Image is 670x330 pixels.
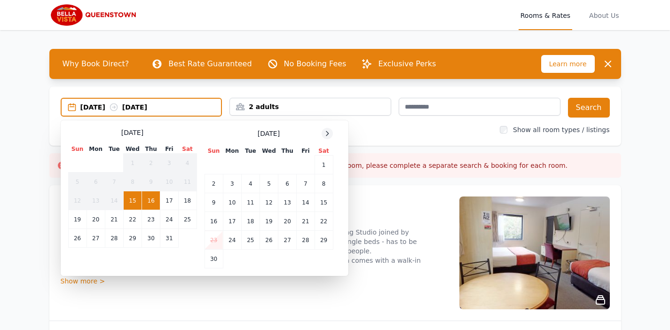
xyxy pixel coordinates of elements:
td: 5 [68,173,87,191]
td: 6 [87,173,105,191]
td: 2 [142,154,160,173]
td: 22 [315,212,333,231]
td: 27 [278,231,297,250]
th: Fri [160,145,178,154]
td: 31 [160,229,178,248]
td: 23 [205,231,223,250]
td: 12 [260,193,278,212]
td: 7 [297,174,315,193]
p: No Booking Fees [284,58,347,70]
td: 30 [205,250,223,268]
td: 19 [260,212,278,231]
td: 2 [205,174,223,193]
td: 9 [205,193,223,212]
th: Sun [205,147,223,156]
td: 15 [315,193,333,212]
td: 23 [142,210,160,229]
th: Thu [142,145,160,154]
td: 11 [241,193,260,212]
button: Search [568,98,610,118]
td: 28 [297,231,315,250]
td: 26 [68,229,87,248]
td: 14 [105,191,123,210]
td: 22 [123,210,142,229]
td: 21 [105,210,123,229]
td: 18 [178,191,197,210]
td: 3 [160,154,178,173]
th: Thu [278,147,297,156]
p: Exclusive Perks [378,58,436,70]
span: [DATE] [258,129,280,138]
td: 27 [87,229,105,248]
div: [DATE] [DATE] [80,102,221,112]
td: 8 [123,173,142,191]
td: 11 [178,173,197,191]
img: Bella Vista Queenstown [49,4,140,26]
th: Wed [260,147,278,156]
span: Learn more [541,55,595,73]
th: Wed [123,145,142,154]
span: Why Book Direct? [55,55,137,73]
p: Best Rate Guaranteed [168,58,252,70]
th: Sun [68,145,87,154]
td: 6 [278,174,297,193]
th: Fri [297,147,315,156]
th: Mon [87,145,105,154]
td: 4 [241,174,260,193]
td: 25 [178,210,197,229]
td: 5 [260,174,278,193]
td: 15 [123,191,142,210]
td: 8 [315,174,333,193]
td: 17 [160,191,178,210]
div: 2 adults [230,102,391,111]
td: 13 [87,191,105,210]
td: 14 [297,193,315,212]
th: Mon [223,147,241,156]
label: Show all room types / listings [513,126,609,134]
div: Show more > [61,276,448,286]
td: 29 [315,231,333,250]
th: Sat [178,145,197,154]
td: 16 [142,191,160,210]
span: [DATE] [121,128,143,137]
td: 24 [160,210,178,229]
td: 18 [241,212,260,231]
td: 17 [223,212,241,231]
td: 20 [87,210,105,229]
td: 16 [205,212,223,231]
td: 3 [223,174,241,193]
td: 24 [223,231,241,250]
td: 9 [142,173,160,191]
td: 7 [105,173,123,191]
td: 1 [315,156,333,174]
td: 25 [241,231,260,250]
td: 29 [123,229,142,248]
th: Sat [315,147,333,156]
th: Tue [105,145,123,154]
td: 10 [160,173,178,191]
td: 1 [123,154,142,173]
td: 30 [142,229,160,248]
td: 12 [68,191,87,210]
td: 19 [68,210,87,229]
td: 10 [223,193,241,212]
td: 4 [178,154,197,173]
td: 20 [278,212,297,231]
td: 26 [260,231,278,250]
td: 21 [297,212,315,231]
td: 13 [278,193,297,212]
td: 28 [105,229,123,248]
th: Tue [241,147,260,156]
